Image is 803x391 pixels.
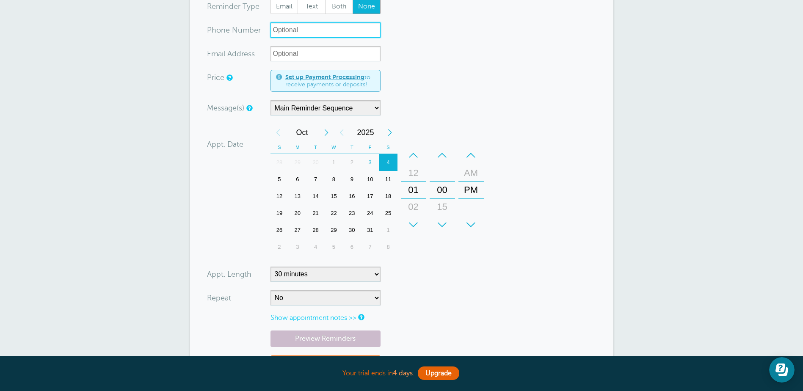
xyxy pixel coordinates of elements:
div: 3 [361,154,379,171]
div: 26 [270,222,289,239]
input: Optional [270,22,381,38]
div: ress [207,46,270,61]
div: Tuesday, October 7 [306,171,325,188]
div: Tuesday, October 21 [306,205,325,222]
th: T [306,141,325,154]
div: Saturday, November 8 [379,239,397,256]
div: Friday, November 7 [361,239,379,256]
div: 31 [361,222,379,239]
a: Show appointment notes >> [270,314,356,322]
div: 23 [343,205,361,222]
span: 2025 [349,124,382,141]
div: 20 [288,205,306,222]
div: Sunday, October 19 [270,205,289,222]
div: 5 [270,171,289,188]
label: Reminder Type [207,3,259,10]
div: Hours [401,147,426,233]
label: Repeat [207,294,231,302]
span: ne Nu [221,26,243,34]
div: Tuesday, October 14 [306,188,325,205]
div: Thursday, October 30 [343,222,361,239]
th: S [379,141,397,154]
div: Wednesday, October 1 [325,154,343,171]
th: S [270,141,289,154]
div: 29 [325,222,343,239]
div: 14 [306,188,325,205]
div: 16 [343,188,361,205]
div: Sunday, November 2 [270,239,289,256]
button: Save [270,355,381,385]
div: Friday, October 31 [361,222,379,239]
div: 6 [288,171,306,188]
div: Wednesday, October 8 [325,171,343,188]
div: 6 [343,239,361,256]
div: Saturday, October 25 [379,205,397,222]
div: mber [207,22,270,38]
div: 17 [361,188,379,205]
a: Preview Reminders [270,330,381,347]
div: Tuesday, October 28 [306,222,325,239]
span: October [286,124,319,141]
div: Wednesday, November 5 [325,239,343,256]
div: 02 [403,198,424,215]
label: Message(s) [207,104,244,112]
div: 30 [432,215,453,232]
div: Saturday, October 4 [379,154,397,171]
div: 03 [403,215,424,232]
div: Next Month [319,124,334,141]
div: Saturday, October 11 [379,171,397,188]
div: Sunday, September 28 [270,154,289,171]
div: Today, Friday, October 3 [361,154,379,171]
div: Monday, October 20 [288,205,306,222]
a: Notes are for internal use only, and are not visible to your clients. [358,314,363,320]
th: F [361,141,379,154]
div: Monday, November 3 [288,239,306,256]
iframe: Resource center [769,357,795,383]
div: 1 [379,222,397,239]
div: Wednesday, October 29 [325,222,343,239]
div: Thursday, October 16 [343,188,361,205]
div: 30 [306,154,325,171]
a: Simple templates and custom messages will use the reminder schedule set under Settings > Reminder... [246,105,251,111]
div: Thursday, October 23 [343,205,361,222]
div: 1 [325,154,343,171]
label: Price [207,74,224,81]
th: M [288,141,306,154]
div: 19 [270,205,289,222]
div: 01 [403,182,424,198]
label: Appt. Date [207,140,243,148]
div: Next Year [382,124,397,141]
div: Tuesday, November 4 [306,239,325,256]
div: 9 [343,171,361,188]
a: Set up Payment Processing [285,74,364,80]
div: 8 [325,171,343,188]
div: 21 [306,205,325,222]
div: 30 [343,222,361,239]
div: 18 [379,188,397,205]
th: T [343,141,361,154]
div: 12 [270,188,289,205]
div: 5 [325,239,343,256]
div: 28 [306,222,325,239]
div: 2 [343,154,361,171]
div: Friday, October 10 [361,171,379,188]
div: 22 [325,205,343,222]
div: Thursday, November 6 [343,239,361,256]
div: Tuesday, September 30 [306,154,325,171]
div: 7 [361,239,379,256]
a: An optional price for the appointment. If you set a price, you can include a payment link in your... [226,75,232,80]
div: Friday, October 24 [361,205,379,222]
div: 7 [306,171,325,188]
div: Sunday, October 12 [270,188,289,205]
div: 4 [379,154,397,171]
div: 4 [306,239,325,256]
div: 25 [379,205,397,222]
div: 28 [270,154,289,171]
div: AM [461,165,481,182]
th: W [325,141,343,154]
span: Ema [207,50,222,58]
div: 00 [432,182,453,198]
div: 15 [432,198,453,215]
div: 29 [288,154,306,171]
a: 4 days [393,369,413,377]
